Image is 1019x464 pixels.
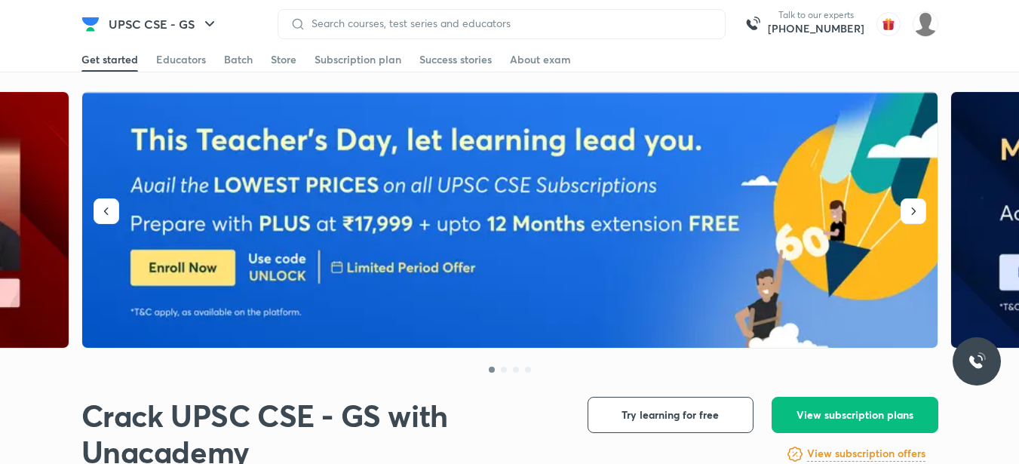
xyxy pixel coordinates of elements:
[224,48,253,72] a: Batch
[81,52,138,67] div: Get started
[315,48,401,72] a: Subscription plan
[81,15,100,33] img: Company Logo
[768,9,864,21] p: Talk to our experts
[305,17,713,29] input: Search courses, test series and educators
[271,48,296,72] a: Store
[315,52,401,67] div: Subscription plan
[510,52,571,67] div: About exam
[419,52,492,67] div: Success stories
[224,52,253,67] div: Batch
[419,48,492,72] a: Success stories
[738,9,768,39] img: call-us
[768,21,864,36] a: [PHONE_NUMBER]
[510,48,571,72] a: About exam
[807,445,925,463] a: View subscription offers
[807,446,925,462] h6: View subscription offers
[271,52,296,67] div: Store
[876,12,901,36] img: avatar
[588,397,754,433] button: Try learning for free
[156,52,206,67] div: Educators
[913,11,938,37] img: Yuvraj M
[81,48,138,72] a: Get started
[772,397,938,433] button: View subscription plans
[100,9,228,39] button: UPSC CSE - GS
[622,407,719,423] span: Try learning for free
[968,352,986,370] img: ttu
[156,48,206,72] a: Educators
[796,407,913,423] span: View subscription plans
